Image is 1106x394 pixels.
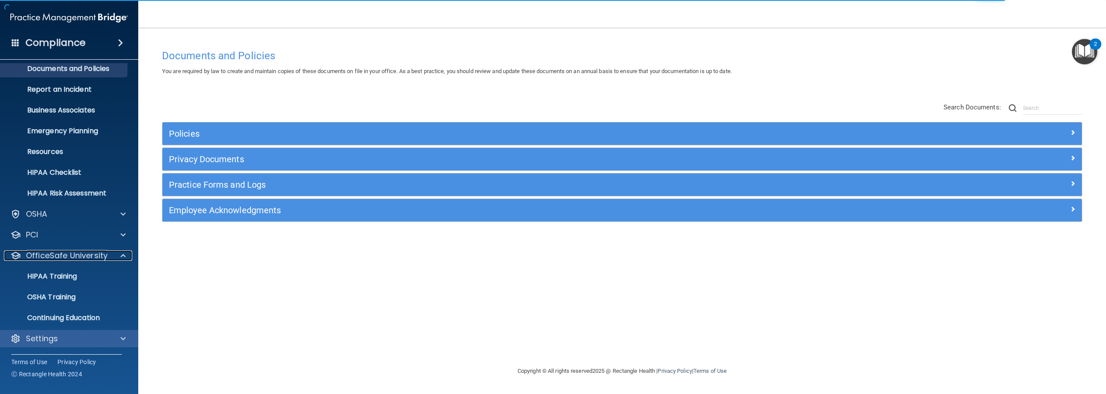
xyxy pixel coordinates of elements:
span: You are required by law to create and maintain copies of these documents on file in your office. ... [162,68,732,74]
button: Open Resource Center, 2 new notifications [1072,39,1097,64]
a: Privacy Documents [169,152,1075,166]
input: Search [1023,102,1082,115]
h5: Policies [169,129,845,138]
a: Privacy Policy [658,368,692,374]
img: PMB logo [10,9,128,26]
span: Ⓒ Rectangle Health 2024 [11,370,82,378]
div: Copyright © All rights reserved 2025 @ Rectangle Health | | [464,357,780,385]
h4: Documents and Policies [162,50,1082,61]
p: Continuing Education [6,314,124,322]
div: 2 [1094,44,1097,55]
a: OSHA [10,209,126,219]
p: Report an Incident [6,85,124,94]
a: Practice Forms and Logs [169,178,1075,192]
a: Policies [169,127,1075,141]
span: Search Documents: [944,103,1001,111]
a: Privacy Policy [57,358,96,366]
p: HIPAA Risk Assessment [6,189,124,198]
p: OSHA [26,209,48,219]
h5: Practice Forms and Logs [169,180,845,189]
p: OSHA Training [6,293,76,301]
a: Terms of Use [11,358,47,366]
a: Settings [10,333,126,344]
a: Employee Acknowledgments [169,203,1075,217]
h5: Privacy Documents [169,154,845,164]
p: Documents and Policies [6,64,124,73]
a: PCI [10,230,126,240]
p: Emergency Planning [6,127,124,135]
a: Terms of Use [693,368,727,374]
p: OfficeSafe University [26,250,108,261]
h5: Employee Acknowledgments [169,205,845,215]
img: ic-search.3b580494.png [1009,104,1017,112]
h4: Compliance [25,37,86,49]
p: PCI [26,230,38,240]
p: Settings [26,333,58,344]
p: HIPAA Training [6,272,77,281]
p: Resources [6,147,124,156]
a: OfficeSafe University [10,250,126,261]
p: HIPAA Checklist [6,168,124,177]
p: Business Associates [6,106,124,115]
